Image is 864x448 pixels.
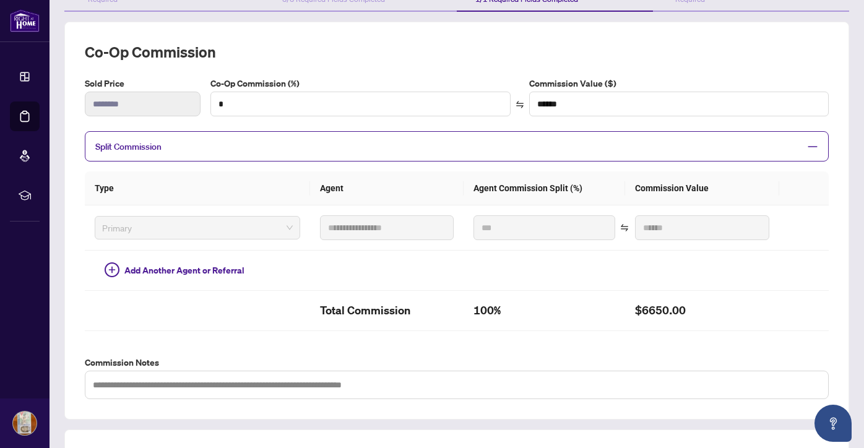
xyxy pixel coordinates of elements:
[635,301,769,321] h2: $6650.00
[464,171,625,205] th: Agent Commission Split (%)
[625,171,779,205] th: Commission Value
[473,301,615,321] h2: 100%
[85,356,829,369] label: Commission Notes
[105,262,119,277] span: plus-circle
[10,9,40,32] img: logo
[210,77,511,90] label: Co-Op Commission (%)
[102,218,293,237] span: Primary
[85,131,829,162] div: Split Commission
[95,141,162,152] span: Split Commission
[620,223,629,232] span: swap
[516,100,524,109] span: swap
[85,42,829,62] h2: Co-op Commission
[807,141,818,152] span: minus
[320,301,454,321] h2: Total Commission
[814,405,852,442] button: Open asap
[13,411,37,435] img: Profile Icon
[529,77,829,90] label: Commission Value ($)
[310,171,464,205] th: Agent
[85,77,201,90] label: Sold Price
[85,171,310,205] th: Type
[124,264,244,277] span: Add Another Agent or Referral
[95,261,254,280] button: Add Another Agent or Referral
